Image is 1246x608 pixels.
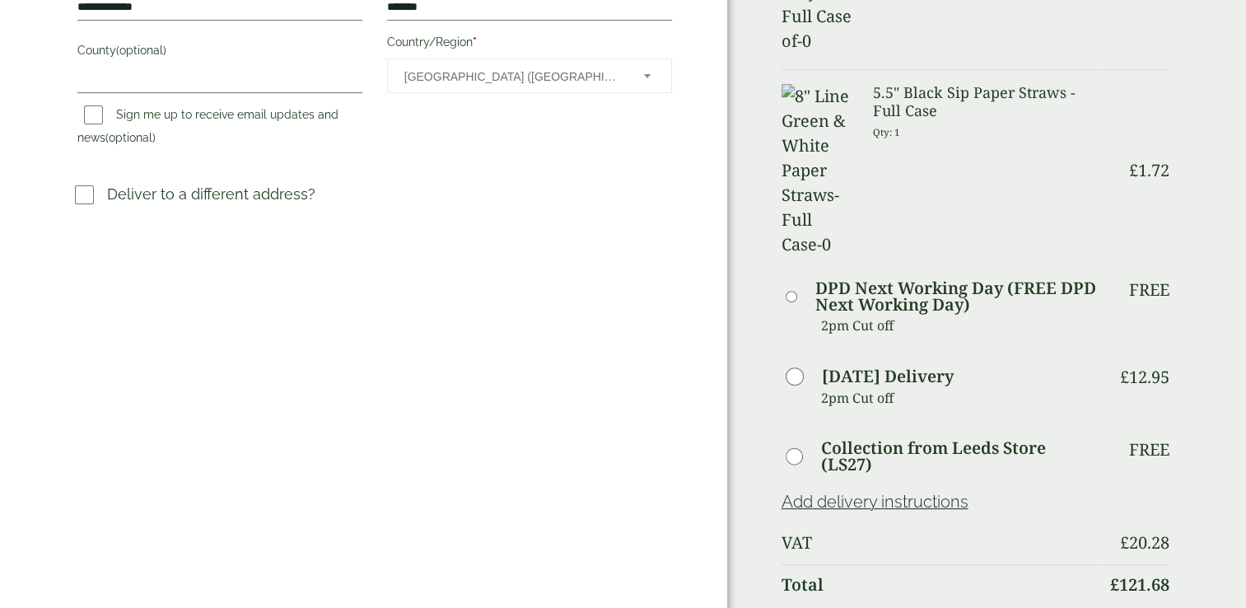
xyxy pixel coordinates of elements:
[84,105,103,124] input: Sign me up to receive email updates and news(optional)
[782,84,853,257] img: 8" Line Green & White Paper Straws-Full Case-0
[873,126,900,138] small: Qty: 1
[105,131,156,144] span: (optional)
[815,280,1099,313] label: DPD Next Working Day (FREE DPD Next Working Day)
[782,523,1099,563] th: VAT
[1129,440,1169,460] p: Free
[77,108,338,149] label: Sign me up to receive email updates and news
[1129,280,1169,300] p: Free
[77,39,362,67] label: County
[116,44,166,57] span: (optional)
[1120,366,1169,388] bdi: 12.95
[404,59,622,94] span: United Kingdom (UK)
[821,386,1099,410] p: 2pm Cut off
[1120,366,1129,388] span: £
[1120,531,1129,554] span: £
[473,35,477,49] abbr: required
[387,58,672,93] span: Country/Region
[1129,159,1169,181] bdi: 1.72
[1129,159,1138,181] span: £
[387,30,672,58] label: Country/Region
[1110,573,1169,596] bdi: 121.68
[1110,573,1119,596] span: £
[821,313,1099,338] p: 2pm Cut off
[1120,531,1169,554] bdi: 20.28
[782,564,1099,605] th: Total
[782,492,968,512] a: Add delivery instructions
[821,440,1099,473] label: Collection from Leeds Store (LS27)
[107,183,315,205] p: Deliver to a different address?
[873,84,1099,119] h3: 5.5" Black Sip Paper Straws - Full Case
[822,368,954,385] label: [DATE] Delivery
